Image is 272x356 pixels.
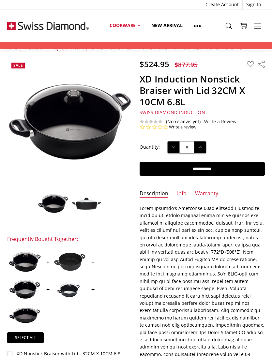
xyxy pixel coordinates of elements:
span: (No reviews yet) [166,119,201,124]
a: Write a review [169,124,196,130]
img: Free Shipping On Every Order [7,9,89,42]
a: Show All [188,18,206,33]
a: Select all [7,332,44,343]
img: XD Induction Nonstick Braiser with lid- 28CM X 10CM 5L [53,252,86,272]
a: New arrival [146,18,188,33]
img: XD Induction Nonstick Sauteuse with Lid 32CM X 6CM 4.5L [8,306,41,324]
a: Shop By Collection [50,46,84,52]
a: XD+ Nonstick Induction [91,46,132,52]
label: Quantity: [140,143,160,151]
a: Cookware [25,46,43,52]
a: Info [177,190,187,198]
a: Home [7,46,18,52]
img: XD Induction Nonstick Braiser with Lid 32CM X 10CM 6.8L [38,194,69,214]
div: Frequently Bought Together: [7,236,78,243]
span: $877.95 [174,60,198,69]
img: Nonstick CASSEROLE BRAISER WITH GLASS VENTED LID 32cm X 10cm 6.8L [53,278,86,300]
h1: XD Induction Nonstick Braiser with Lid 32CM X 10CM 6.8L [140,73,264,108]
img: XD Induction Nonstick Braiser with Lid 32CM X 10CM 6.8L [71,197,102,210]
a: Warranty [195,190,218,198]
a: Cookware [104,18,146,33]
img: XD Nonstick Braiser with Lid - 28CM X 10CM 5L [8,279,41,299]
img: XD Nonstick Braiser with Lid - 32CM X 10CM 6.8L [8,252,41,272]
a: Description [140,190,168,198]
span: Sale [13,63,23,68]
a: Write a Review [204,119,236,124]
span: $524.95 [140,59,169,69]
span: Swiss Diamond Induction [140,109,205,115]
a: XD Induction Nonstick Braiser with Lid 32CM X 10CM 6.8L [139,46,243,52]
